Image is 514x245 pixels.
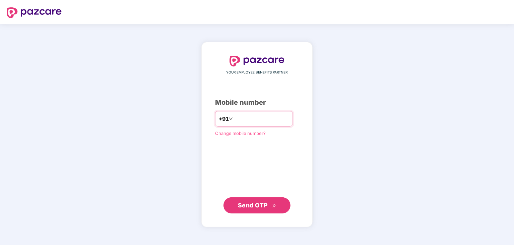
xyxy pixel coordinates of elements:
[7,7,62,18] img: logo
[230,56,284,66] img: logo
[238,202,268,209] span: Send OTP
[215,97,299,108] div: Mobile number
[223,197,291,213] button: Send OTPdouble-right
[229,117,233,121] span: down
[219,115,229,123] span: +91
[227,70,288,75] span: YOUR EMPLOYEE BENEFITS PARTNER
[272,204,276,208] span: double-right
[215,131,266,136] a: Change mobile number?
